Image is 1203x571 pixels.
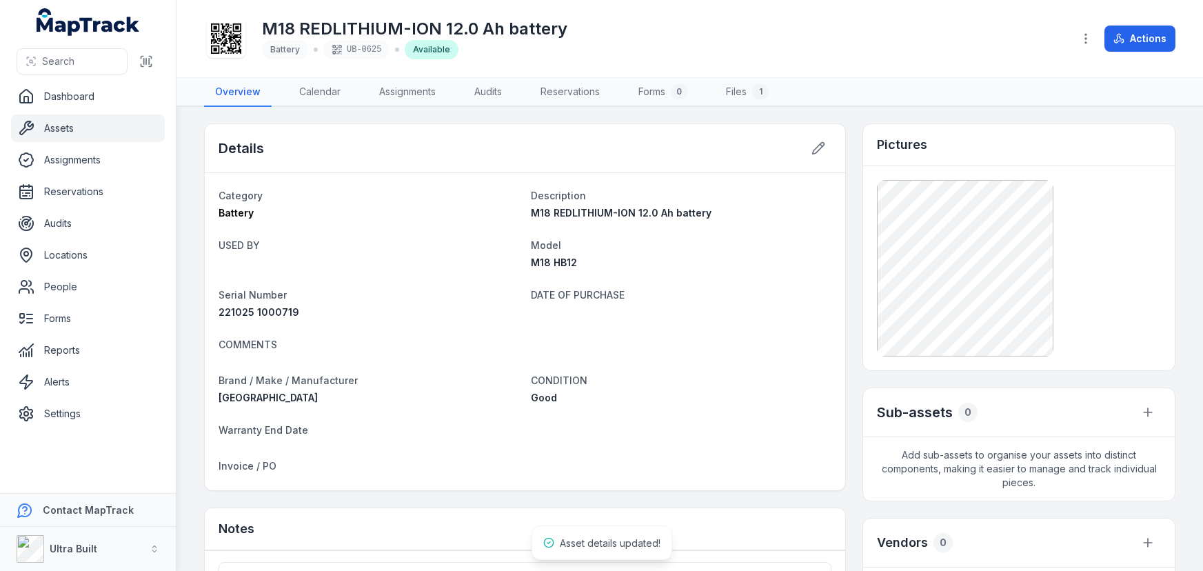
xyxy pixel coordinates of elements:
[752,83,769,100] div: 1
[323,40,390,59] div: UB-0625
[463,78,513,107] a: Audits
[958,403,978,422] div: 0
[715,78,780,107] a: Files1
[11,146,165,174] a: Assignments
[37,8,140,36] a: MapTrack
[17,48,128,74] button: Search
[270,44,300,54] span: Battery
[877,403,953,422] h2: Sub-assets
[877,533,928,552] h3: Vendors
[531,392,557,403] span: Good
[11,400,165,428] a: Settings
[262,18,567,40] h1: M18 REDLITHIUM-ION 12.0 Ah battery
[11,210,165,237] a: Audits
[531,289,625,301] span: DATE OF PURCHASE
[1104,26,1175,52] button: Actions
[863,437,1175,501] span: Add sub-assets to organise your assets into distinct components, making it easier to manage and t...
[219,519,254,539] h3: Notes
[219,139,264,158] h2: Details
[43,504,134,516] strong: Contact MapTrack
[671,83,687,100] div: 0
[219,306,299,318] span: 221025 1000719
[219,190,263,201] span: Category
[531,207,711,219] span: M18 REDLITHIUM-ION 12.0 Ah battery
[531,239,561,251] span: Model
[219,374,358,386] span: Brand / Make / Manufacturer
[219,289,287,301] span: Serial Number
[368,78,447,107] a: Assignments
[204,78,272,107] a: Overview
[219,424,308,436] span: Warranty End Date
[560,537,660,549] span: Asset details updated!
[42,54,74,68] span: Search
[11,305,165,332] a: Forms
[531,190,586,201] span: Description
[529,78,611,107] a: Reservations
[11,83,165,110] a: Dashboard
[877,135,927,154] h3: Pictures
[219,460,276,472] span: Invoice / PO
[50,543,97,554] strong: Ultra Built
[531,374,587,386] span: CONDITION
[11,178,165,206] a: Reservations
[627,78,698,107] a: Forms0
[219,239,260,251] span: USED BY
[11,368,165,396] a: Alerts
[11,337,165,364] a: Reports
[405,40,458,59] div: Available
[11,241,165,269] a: Locations
[933,533,953,552] div: 0
[219,339,277,350] span: COMMENTS
[531,257,577,268] span: M18 HB12
[11,114,165,142] a: Assets
[219,207,254,219] span: Battery
[11,273,165,301] a: People
[219,392,318,403] span: [GEOGRAPHIC_DATA]
[288,78,352,107] a: Calendar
